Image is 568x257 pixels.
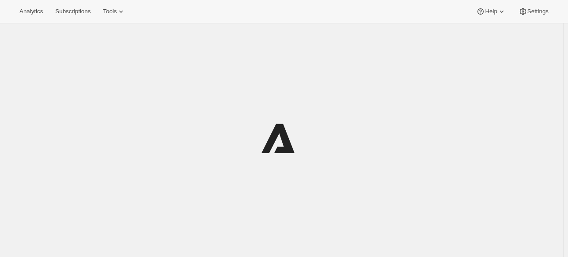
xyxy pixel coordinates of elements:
button: Tools [98,5,131,18]
button: Settings [513,5,554,18]
span: Settings [527,8,549,15]
span: Help [485,8,497,15]
span: Subscriptions [55,8,91,15]
span: Tools [103,8,117,15]
span: Analytics [19,8,43,15]
button: Subscriptions [50,5,96,18]
button: Help [471,5,511,18]
button: Analytics [14,5,48,18]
